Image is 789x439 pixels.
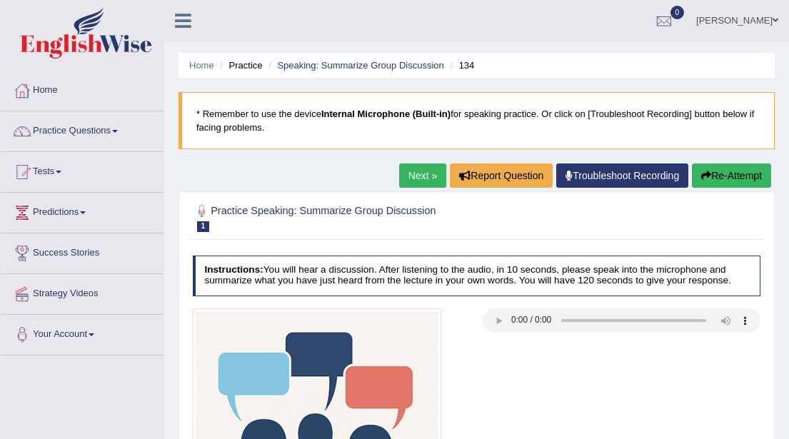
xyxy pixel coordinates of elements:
[1,315,164,350] a: Your Account
[216,59,262,72] li: Practice
[556,163,688,188] a: Troubleshoot Recording
[277,60,443,71] a: Speaking: Summarize Group Discussion
[179,92,775,149] blockquote: * Remember to use the device for speaking practice. Or click on [Troubleshoot Recording] button b...
[1,71,164,106] a: Home
[204,264,263,275] b: Instructions:
[692,163,771,188] button: Re-Attempt
[189,60,214,71] a: Home
[1,111,164,147] a: Practice Questions
[399,163,446,188] a: Next »
[1,152,164,188] a: Tests
[670,6,685,19] span: 0
[321,109,451,119] b: Internal Microphone (Built-in)
[1,193,164,228] a: Predictions
[193,202,545,232] h2: Practice Speaking: Summarize Group Discussion
[1,274,164,310] a: Strategy Videos
[450,163,553,188] button: Report Question
[193,256,761,296] h4: You will hear a discussion. After listening to the audio, in 10 seconds, please speak into the mi...
[446,59,474,72] li: 134
[197,221,210,232] span: 1
[1,233,164,269] a: Success Stories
